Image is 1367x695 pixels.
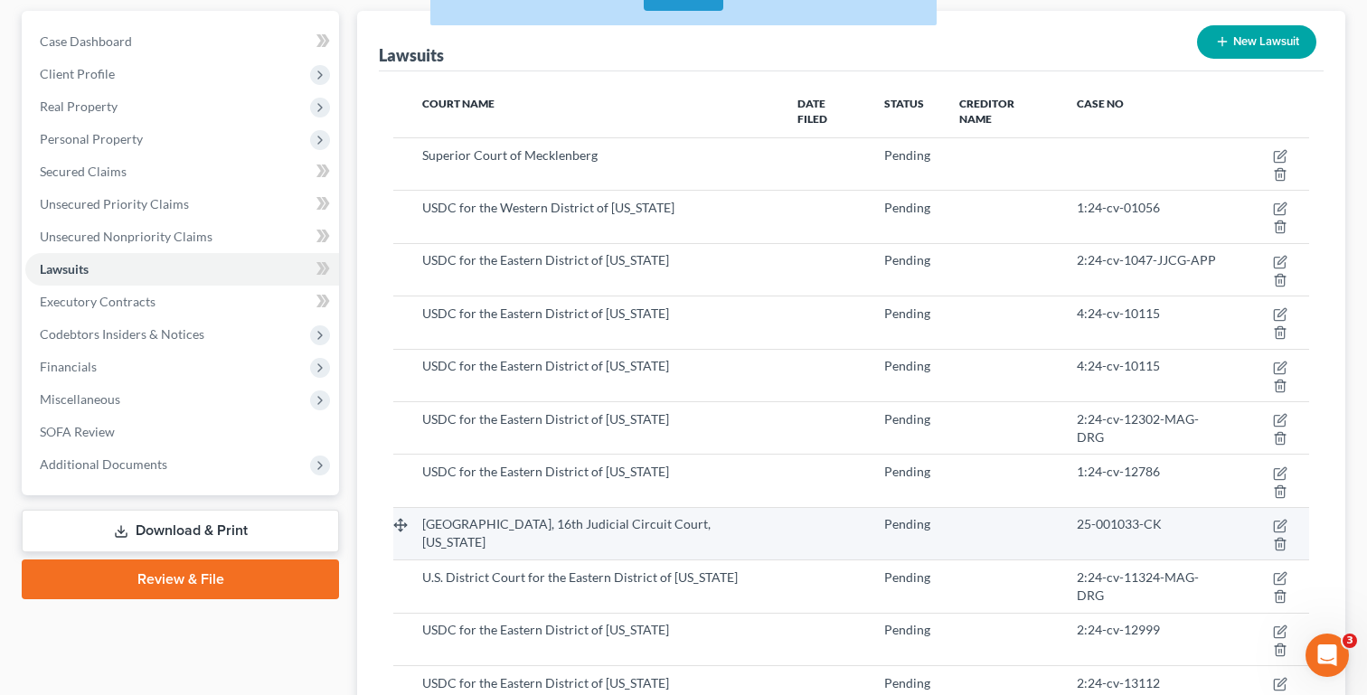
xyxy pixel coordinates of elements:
[37,255,73,291] img: Profile image for James
[1077,516,1162,531] span: 25-001033-CK
[40,229,212,244] span: Unsecured Nonpriority Claims
[1077,411,1199,445] span: 2:24-cv-12302-MAG-DRG
[40,359,97,374] span: Financials
[26,498,335,531] div: Attorney's Disclosure of Compensation
[422,305,669,321] span: USDC for the Eastern District of [US_STATE]
[22,559,339,599] a: Review & File
[241,529,362,601] button: Help
[150,574,212,587] span: Messages
[40,66,115,81] span: Client Profile
[37,332,302,351] div: Send us a message
[25,25,339,58] a: Case Dashboard
[1343,634,1357,648] span: 3
[40,164,127,179] span: Secured Claims
[422,516,711,549] span: [GEOGRAPHIC_DATA], 16th Judicial Circuit Court, [US_STATE]
[37,351,302,370] div: We typically reply in a few hours
[36,159,325,190] p: How can we help?
[959,97,1014,126] span: Creditor Name
[422,200,674,215] span: USDC for the Western District of [US_STATE]
[1197,25,1316,59] button: New Lawsuit
[422,358,669,373] span: USDC for the Eastern District of [US_STATE]
[40,391,120,407] span: Miscellaneous
[80,273,185,292] div: [PERSON_NAME]
[284,29,320,65] img: Profile image for James
[1077,464,1160,479] span: 1:24-cv-12786
[422,464,669,479] span: USDC for the Eastern District of [US_STATE]
[1077,622,1160,637] span: 2:24-cv-12999
[37,411,146,430] span: Search for help
[884,252,930,268] span: Pending
[1306,634,1349,677] iframe: Intercom live chat
[37,505,303,524] div: Attorney's Disclosure of Compensation
[884,97,924,110] span: Status
[22,510,339,552] a: Download & Print
[26,402,335,438] button: Search for help
[422,147,598,163] span: Superior Court of Mecklenberg
[25,221,339,253] a: Unsecured Nonpriority Claims
[80,256,793,270] span: Hello! Would you be able to let me know what form and line number you would like this information...
[379,44,444,66] div: Lawsuits
[40,261,89,277] span: Lawsuits
[422,252,669,268] span: USDC for the Eastern District of [US_STATE]
[25,286,339,318] a: Executory Contracts
[422,97,495,110] span: Court Name
[884,675,930,690] span: Pending
[1077,675,1160,690] span: 2:24-cv-13112
[25,253,339,286] a: Lawsuits
[40,33,132,49] span: Case Dashboard
[884,464,930,479] span: Pending
[40,326,204,342] span: Codebtors Insiders & Notices
[422,675,669,690] span: USDC for the Eastern District of [US_STATE]
[250,29,286,65] img: Profile image for Emma
[26,446,335,498] div: Statement of Financial Affairs - Payments Made in the Last 90 days
[215,29,251,65] img: Profile image for Katie
[422,569,738,585] span: U.S. District Court for the Eastern District of [US_STATE]
[797,97,827,126] span: Date Filed
[40,99,118,114] span: Real Property
[1077,569,1199,603] span: 2:24-cv-11324-MAG-DRG
[1077,305,1160,321] span: 4:24-cv-10115
[884,358,930,373] span: Pending
[25,155,339,188] a: Secured Claims
[1077,97,1124,110] span: Case No
[40,294,156,309] span: Executory Contracts
[120,529,240,601] button: Messages
[40,456,167,472] span: Additional Documents
[422,411,669,427] span: USDC for the Eastern District of [US_STATE]
[884,411,930,427] span: Pending
[40,131,143,146] span: Personal Property
[18,316,344,385] div: Send us a messageWe typically reply in a few hours
[40,574,80,587] span: Home
[1077,358,1160,373] span: 4:24-cv-10115
[884,147,930,163] span: Pending
[40,196,189,211] span: Unsecured Priority Claims
[25,188,339,221] a: Unsecured Priority Claims
[1077,252,1216,268] span: 2:24-cv-1047-JJCG-APP
[884,516,930,531] span: Pending
[36,37,179,60] img: logo
[884,569,930,585] span: Pending
[884,622,930,637] span: Pending
[1077,200,1160,215] span: 1:24-cv-01056
[25,416,339,448] a: SOFA Review
[287,574,316,587] span: Help
[37,453,303,491] div: Statement of Financial Affairs - Payments Made in the Last 90 days
[189,273,240,292] div: • [DATE]
[19,239,343,306] div: Profile image for JamesHello! Would you be able to let me know what form and line number you woul...
[36,128,325,159] p: Hi there!
[884,305,930,321] span: Pending
[37,228,325,247] div: Recent message
[40,424,115,439] span: SOFA Review
[422,622,669,637] span: USDC for the Eastern District of [US_STATE]
[18,212,344,307] div: Recent messageProfile image for JamesHello! Would you be able to let me know what form and line n...
[884,200,930,215] span: Pending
